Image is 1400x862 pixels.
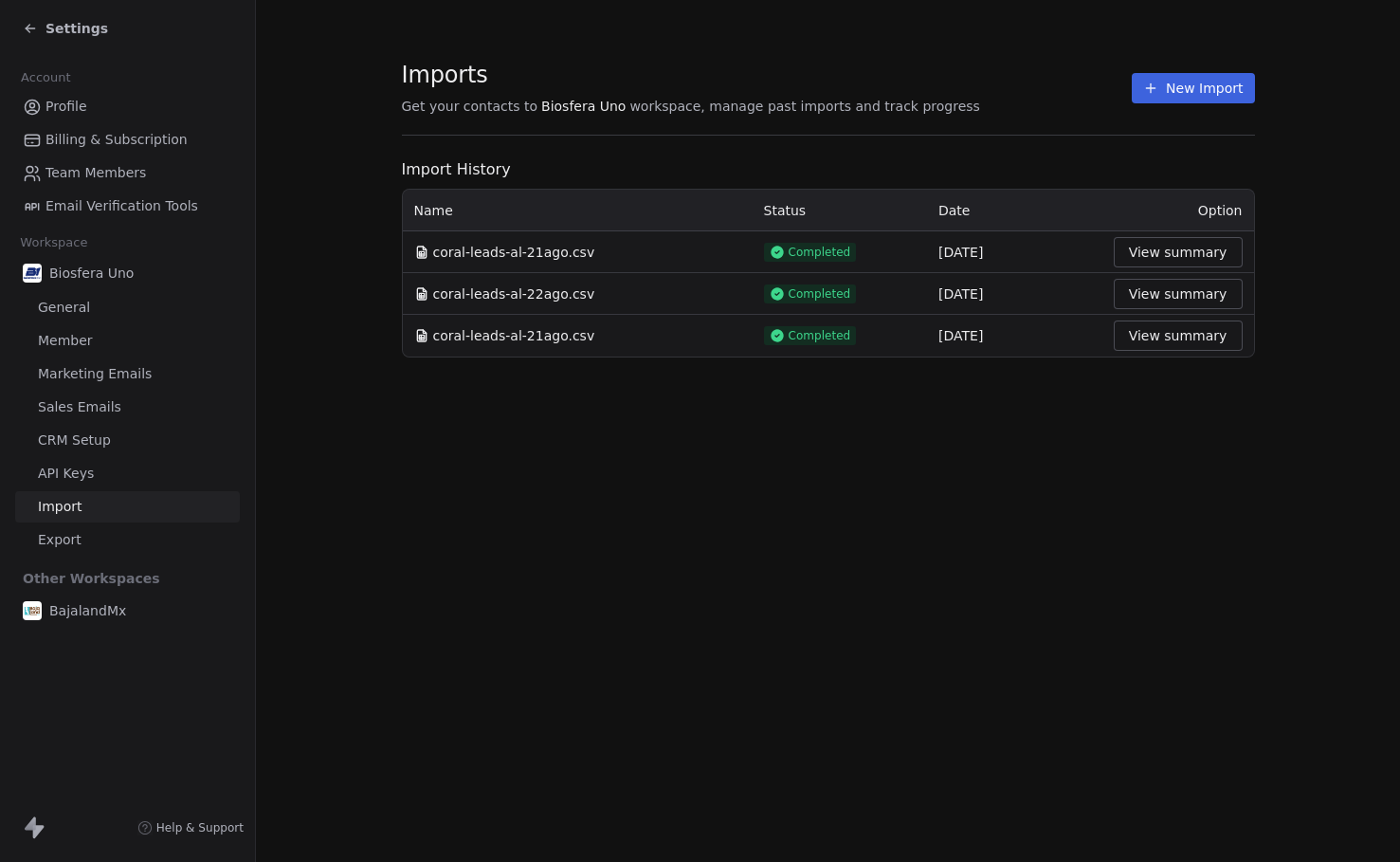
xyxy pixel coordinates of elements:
[15,157,240,189] a: Team Members
[15,392,240,423] a: Sales Emails
[12,64,79,92] span: Account
[938,326,1091,345] div: [DATE]
[45,163,146,183] span: Team Members
[15,91,240,122] a: Profile
[433,284,595,303] span: coral-leads-al-22ago.csv
[45,196,198,216] span: Email Verification Tools
[15,458,240,489] a: API Keys
[12,229,96,257] span: Workspace
[764,203,807,218] span: Status
[38,431,111,450] span: CRM Setup
[402,158,1255,181] span: Import History
[15,358,240,390] a: Marketing Emails
[1198,203,1243,218] span: Option
[789,286,851,302] span: Completed
[38,497,82,517] span: Import
[15,325,240,357] a: Member
[45,97,87,117] span: Profile
[38,298,90,318] span: General
[38,331,93,351] span: Member
[1132,73,1254,103] button: New Import
[23,19,108,38] a: Settings
[629,97,979,116] span: workspace, manage past imports and track progress
[402,97,538,116] span: Get your contacts to
[15,425,240,456] a: CRM Setup
[938,203,970,218] span: Date
[15,292,240,323] a: General
[38,464,94,484] span: API Keys
[15,563,168,594] span: Other Workspaces
[49,601,126,620] span: BajalandMx
[938,243,1091,262] div: [DATE]
[45,19,108,38] span: Settings
[541,97,626,116] span: Biosfera Uno
[402,61,980,89] span: Imports
[789,245,851,260] span: Completed
[49,264,134,283] span: Biosfera Uno
[15,524,240,556] a: Export
[1114,237,1243,267] button: View summary
[15,124,240,156] a: Billing & Subscription
[414,201,453,220] span: Name
[45,130,188,150] span: Billing & Subscription
[15,491,240,523] a: Import
[38,364,152,384] span: Marketing Emails
[23,264,42,283] img: biosfera-ppic.jpg
[1114,279,1243,309] button: View summary
[38,397,121,417] span: Sales Emails
[156,820,244,835] span: Help & Support
[1114,321,1243,351] button: View summary
[137,820,244,835] a: Help & Support
[789,328,851,343] span: Completed
[23,601,42,620] img: ppic-bajaland-logo.jpg
[938,284,1091,303] div: [DATE]
[433,243,595,262] span: coral-leads-al-21ago.csv
[433,326,595,345] span: coral-leads-al-21ago.csv
[15,191,240,222] a: Email Verification Tools
[38,530,82,550] span: Export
